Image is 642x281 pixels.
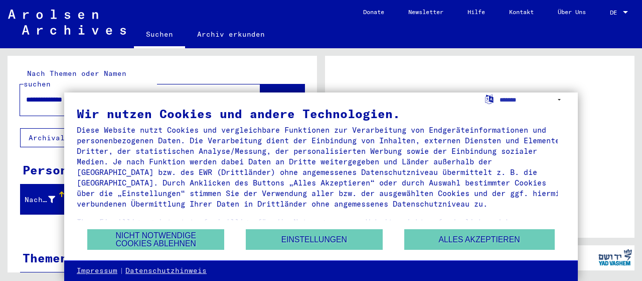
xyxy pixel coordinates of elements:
[404,229,555,250] button: Alles akzeptieren
[125,266,207,276] a: Datenschutzhinweis
[23,249,68,267] div: Themen
[25,192,68,208] div: Nachname
[596,245,634,270] img: yv_logo.png
[8,10,126,35] img: Arolsen_neg.svg
[260,84,304,116] button: Suche
[21,185,66,214] mat-header-cell: Nachname
[246,229,383,250] button: Einstellungen
[24,69,126,88] mat-label: Nach Themen oder Namen suchen
[240,90,260,110] button: Clear
[134,22,185,48] a: Suchen
[77,108,565,120] div: Wir nutzen Cookies und andere Technologien.
[20,128,126,147] button: Archival tree units
[23,161,83,179] div: Personen
[610,9,621,16] span: DE
[25,195,55,205] div: Nachname
[77,125,565,209] div: Diese Website nutzt Cookies und vergleichbare Funktionen zur Verarbeitung von Endgeräteinformatio...
[77,266,117,276] a: Impressum
[484,94,495,104] label: Sprache auswählen
[87,229,224,250] button: Nicht notwendige Cookies ablehnen
[500,92,565,107] select: Sprache auswählen
[185,22,277,46] a: Archiv erkunden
